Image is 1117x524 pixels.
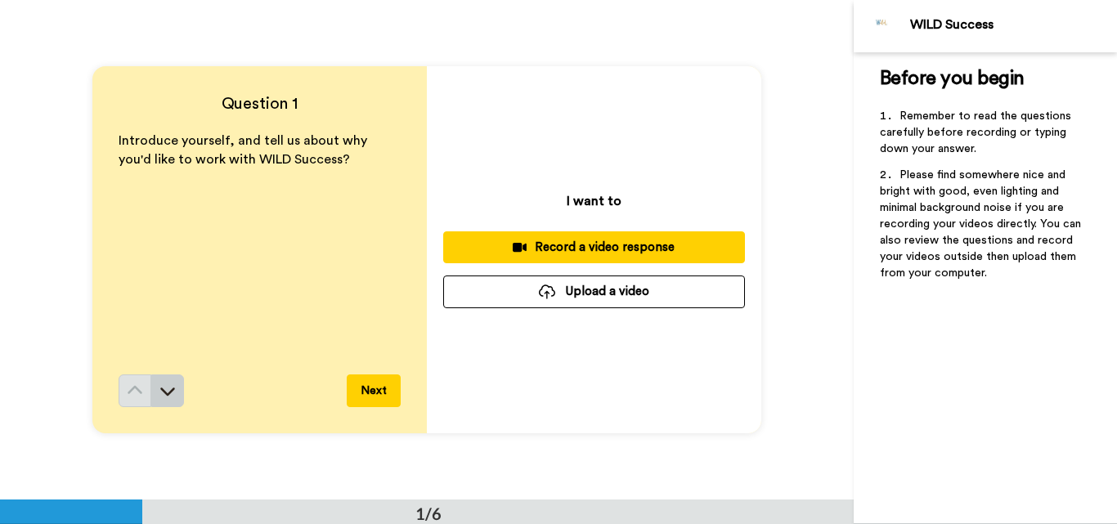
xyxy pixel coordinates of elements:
[880,69,1025,88] span: Before you begin
[910,17,1116,33] div: WILD Success
[863,7,902,46] img: Profile Image
[880,169,1084,279] span: Please find somewhere nice and bright with good, even lighting and minimal background noise if yo...
[567,191,621,211] p: I want to
[456,239,732,256] div: Record a video response
[347,374,401,407] button: Next
[880,110,1074,155] span: Remember to read the questions carefully before recording or typing down your answer.
[443,275,745,307] button: Upload a video
[119,134,370,166] span: Introduce yourself, and tell us about why you'd like to work with WILD Success?
[443,231,745,263] button: Record a video response
[119,92,401,115] h4: Question 1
